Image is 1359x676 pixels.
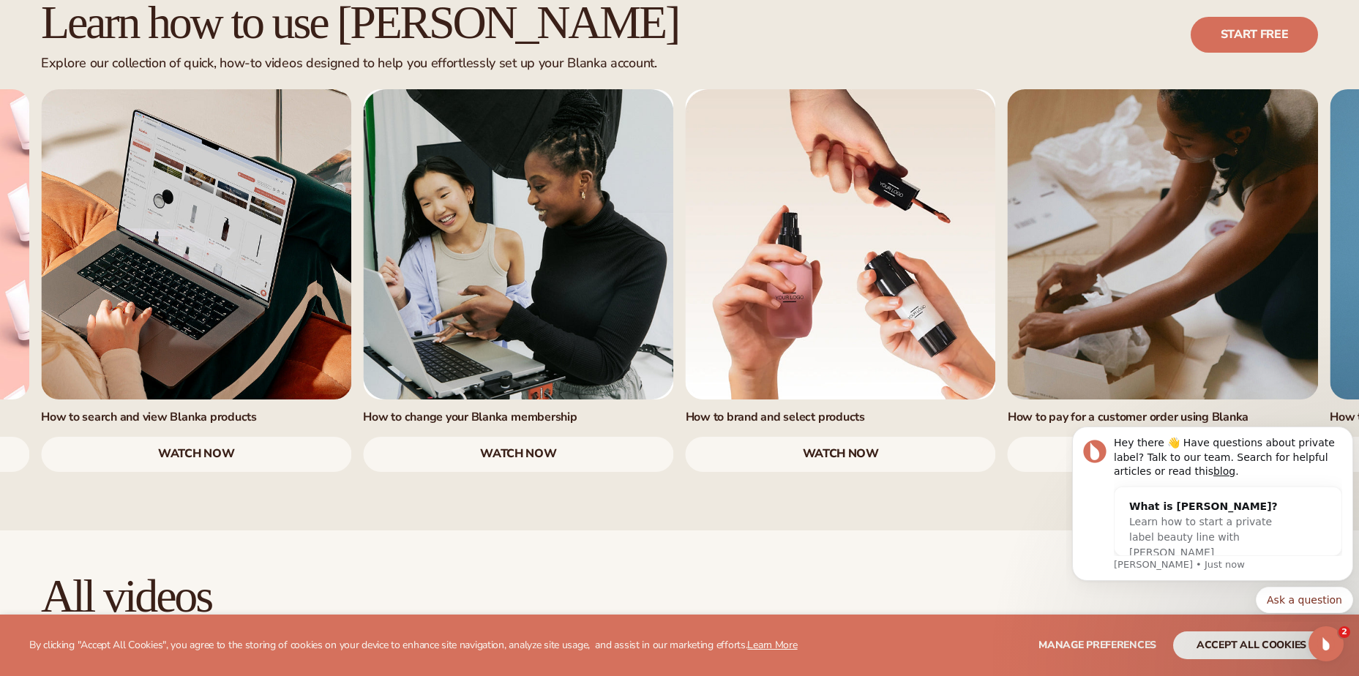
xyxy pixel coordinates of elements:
span: Manage preferences [1038,638,1156,652]
a: Learn More [747,638,797,652]
iframe: Intercom live chat [1309,626,1344,661]
a: watch now [686,437,996,472]
a: watch now [1008,437,1318,472]
h3: How to search and view Blanka products [41,410,351,425]
div: 5 / 7 [686,89,996,472]
a: watch now [363,437,673,472]
div: 6 / 7 [1008,89,1318,472]
a: watch now [41,437,351,472]
h2: All videos [41,571,1318,620]
h3: How to brand and select products [686,410,996,425]
a: Start free [1191,17,1318,52]
iframe: Intercom notifications message [1066,413,1359,622]
button: Manage preferences [1038,631,1156,659]
h3: How to change your Blanka membership [363,410,673,425]
h3: How to pay for a customer order using Blanka [1008,410,1318,425]
div: 4 / 7 [363,89,673,472]
button: accept all cookies [1173,631,1330,659]
div: Explore our collection of quick, how-to videos designed to help you effortlessly set up your Blan... [41,56,678,72]
p: By clicking "Accept All Cookies", you agree to the storing of cookies on your device to enhance s... [29,639,798,652]
span: 2 [1339,626,1350,638]
div: 3 / 7 [41,89,351,472]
